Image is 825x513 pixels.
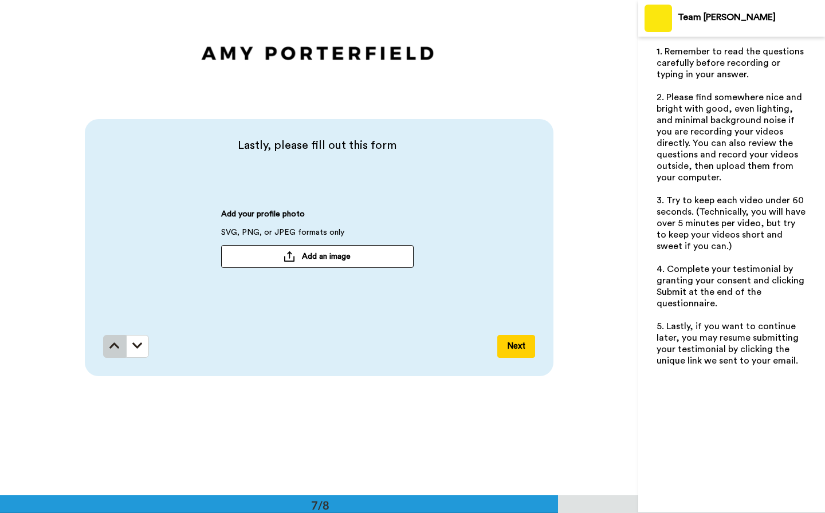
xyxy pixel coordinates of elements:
[657,93,804,182] span: 2. Please find somewhere nice and bright with good, even lighting, and minimal background noise i...
[103,137,532,153] span: Lastly, please fill out this form
[293,497,348,513] div: 7/8
[302,251,351,262] span: Add an image
[221,208,305,227] span: Add your profile photo
[221,227,344,245] span: SVG, PNG, or JPEG formats only
[221,245,414,268] button: Add an image
[657,322,801,365] span: 5. Lastly, if you want to continue later, you may resume submitting your testimonial by clicking ...
[678,12,824,23] div: Team [PERSON_NAME]
[657,265,807,308] span: 4. Complete your testimonial by granting your consent and clicking Submit at the end of the quest...
[657,47,806,79] span: 1. Remember to read the questions carefully before recording or typing in your answer.
[497,335,535,358] button: Next
[657,196,808,251] span: 3. Try to keep each video under 60 seconds. (Technically, you will have over 5 minutes per video,...
[645,5,672,32] img: Profile Image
